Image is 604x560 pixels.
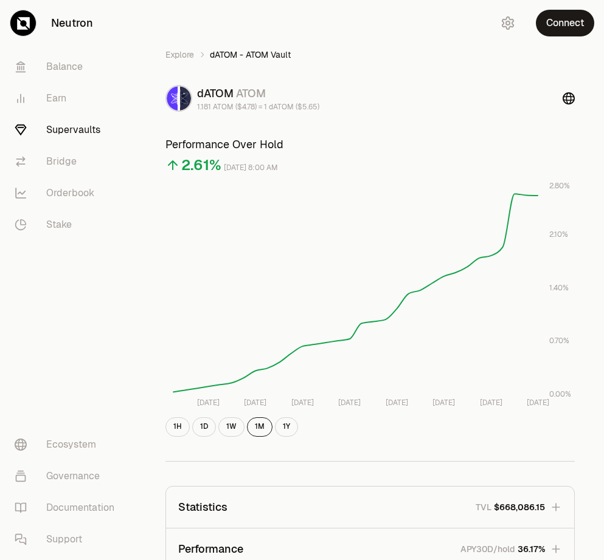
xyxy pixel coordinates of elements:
[165,49,194,61] a: Explore
[180,86,191,111] img: ATOM Logo
[518,543,545,555] span: 36.17%
[165,136,575,153] h3: Performance Over Hold
[549,283,569,293] tspan: 1.40%
[5,146,131,177] a: Bridge
[197,102,319,112] div: 1.181 ATOM ($4.78) = 1 dATOM ($5.65)
[549,230,568,239] tspan: 2.10%
[549,181,570,191] tspan: 2.80%
[480,398,502,408] tspan: [DATE]
[181,155,221,175] div: 2.61%
[224,161,278,175] div: [DATE] 8:00 AM
[178,499,227,516] p: Statistics
[494,501,545,513] span: $668,086.15
[549,389,571,399] tspan: 0.00%
[218,417,245,437] button: 1W
[338,398,361,408] tspan: [DATE]
[165,49,575,61] nav: breadcrumb
[5,114,131,146] a: Supervaults
[210,49,291,61] span: dATOM - ATOM Vault
[432,398,455,408] tspan: [DATE]
[386,398,408,408] tspan: [DATE]
[549,336,569,346] tspan: 0.70%
[247,417,272,437] button: 1M
[5,460,131,492] a: Governance
[5,83,131,114] a: Earn
[165,417,190,437] button: 1H
[460,543,515,555] p: APY30D/hold
[536,10,594,36] button: Connect
[275,417,298,437] button: 1Y
[5,209,131,241] a: Stake
[197,398,220,408] tspan: [DATE]
[236,86,266,100] span: ATOM
[5,492,131,524] a: Documentation
[527,398,549,408] tspan: [DATE]
[5,51,131,83] a: Balance
[244,398,266,408] tspan: [DATE]
[5,177,131,209] a: Orderbook
[178,541,243,558] p: Performance
[197,85,319,102] div: dATOM
[5,524,131,555] a: Support
[5,429,131,460] a: Ecosystem
[291,398,314,408] tspan: [DATE]
[167,86,178,111] img: dATOM Logo
[476,501,491,513] p: TVL
[166,487,574,528] button: StatisticsTVL$668,086.15
[192,417,216,437] button: 1D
